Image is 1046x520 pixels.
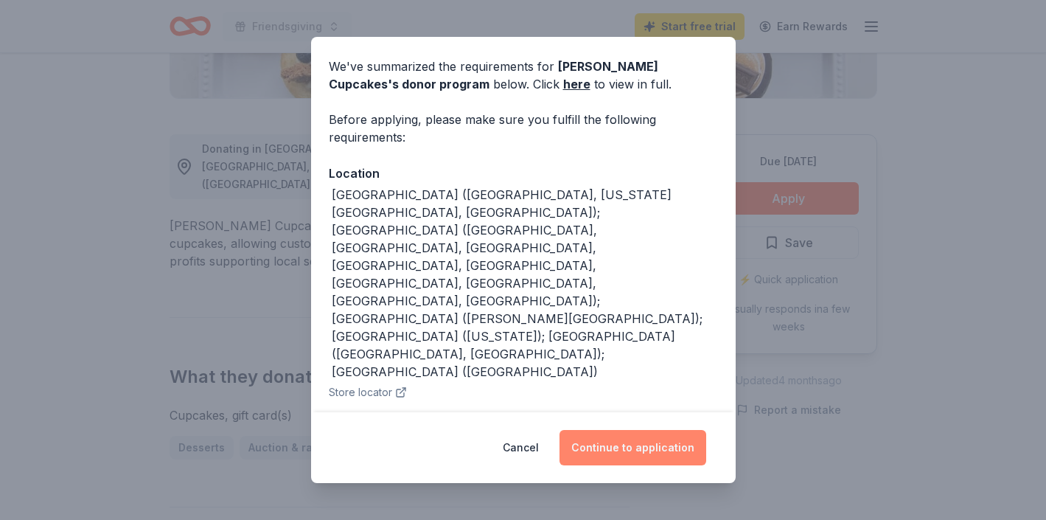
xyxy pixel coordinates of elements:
div: [GEOGRAPHIC_DATA] ([GEOGRAPHIC_DATA], [US_STATE][GEOGRAPHIC_DATA], [GEOGRAPHIC_DATA]); [GEOGRAPHI... [332,186,718,381]
button: Cancel [503,430,539,465]
button: Store locator [329,384,407,401]
div: Before applying, please make sure you fulfill the following requirements: [329,111,718,146]
div: We've summarized the requirements for below. Click to view in full. [329,58,718,93]
button: Continue to application [559,430,706,465]
a: here [563,75,590,93]
div: Location [329,164,718,183]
